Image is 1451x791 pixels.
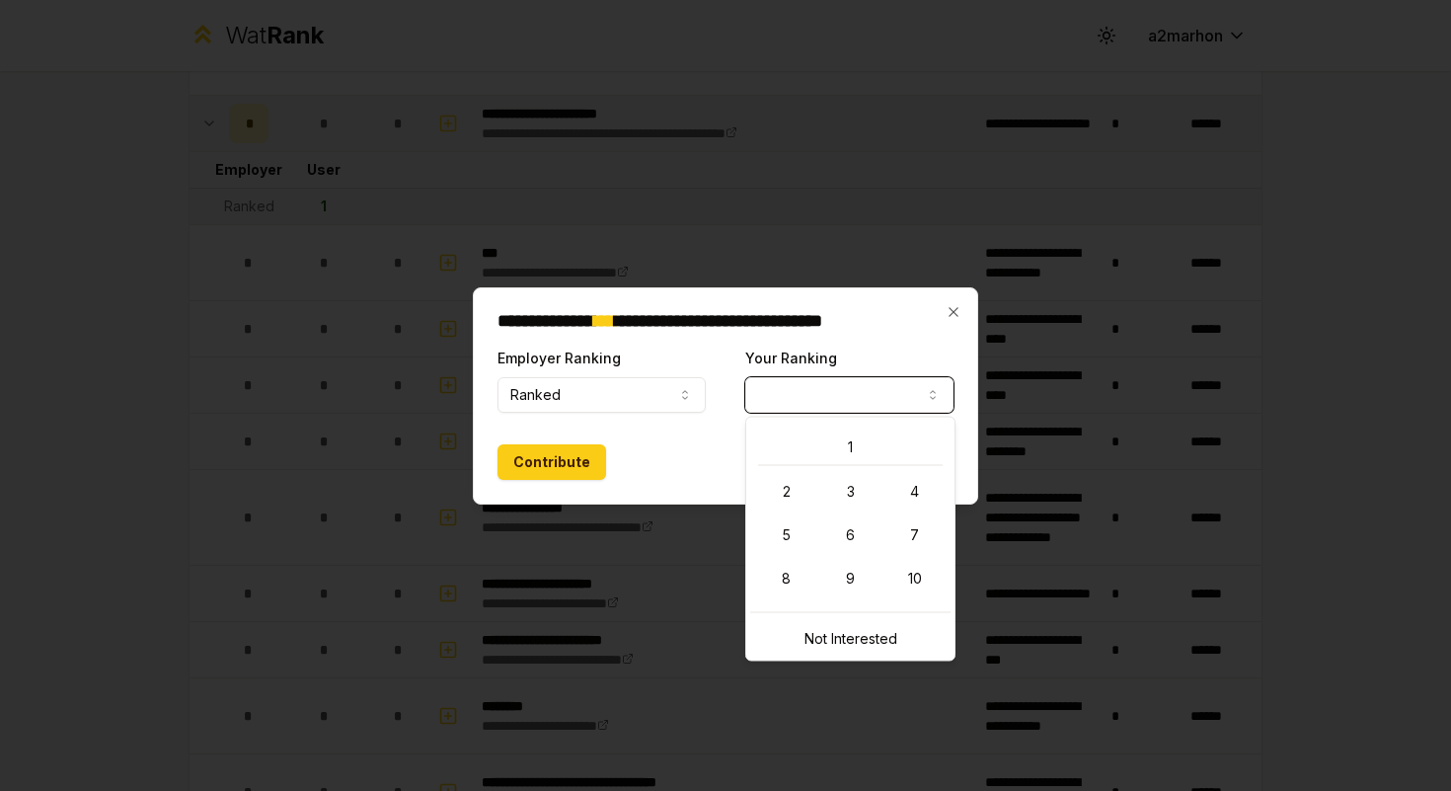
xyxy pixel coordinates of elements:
[910,525,919,545] span: 7
[782,569,791,589] span: 8
[910,482,919,502] span: 4
[745,350,837,366] label: Your Ranking
[846,569,855,589] span: 9
[908,569,922,589] span: 10
[783,482,791,502] span: 2
[847,482,855,502] span: 3
[804,629,897,649] span: Not Interested
[497,444,606,480] button: Contribute
[497,350,621,366] label: Employer Ranking
[783,525,791,545] span: 5
[848,437,853,457] span: 1
[846,525,855,545] span: 6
